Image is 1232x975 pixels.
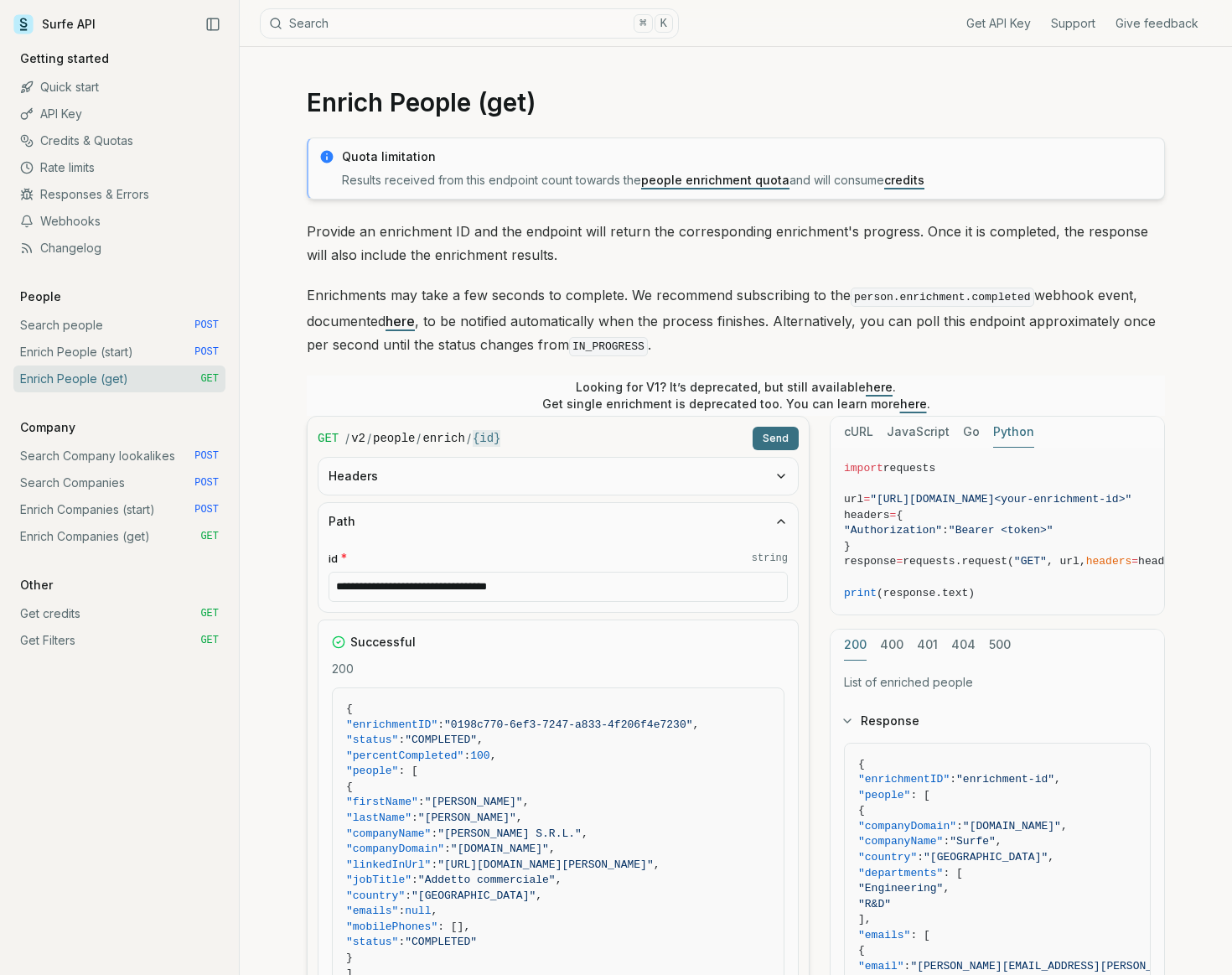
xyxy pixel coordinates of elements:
span: } [346,952,353,964]
button: Search⌘K [260,8,679,39]
span: POST [194,503,219,516]
span: "[PERSON_NAME]" [418,812,516,824]
code: {id} [473,430,501,447]
span: : [942,524,949,537]
span: { [858,804,865,817]
span: GET [200,530,219,543]
a: Search Companies POST [13,469,225,496]
span: requests.request( [903,555,1014,568]
span: : [431,858,437,871]
span: , url, [1047,555,1086,568]
span: "Surfe" [950,835,996,848]
p: Company [13,419,82,436]
span: , [582,827,588,840]
span: "[GEOGRAPHIC_DATA]" [412,889,536,902]
span: : [418,796,425,808]
span: , [556,874,562,886]
span: } [844,540,851,552]
span: "[URL][DOMAIN_NAME]<your-enrichment-id>" [870,493,1131,506]
span: "[DOMAIN_NAME]" [451,843,549,855]
a: here [900,397,927,411]
span: = [863,493,870,506]
span: "mobilePhones" [346,921,437,933]
a: Get credits GET [13,600,225,627]
span: , [536,889,542,902]
span: "status" [346,936,398,948]
p: Getting started [13,50,116,67]
a: people enrichment quota [641,173,789,187]
span: { [346,703,353,715]
span: : [943,835,950,848]
p: Looking for V1? It’s deprecated, but still available . Get single enrichment is deprecated too. Y... [542,379,930,412]
span: GET [318,430,339,447]
span: , [516,812,523,824]
a: Give feedback [1116,15,1198,32]
span: / [345,430,349,447]
button: 400 [880,630,903,661]
kbd: ⌘ [634,14,652,33]
span: "lastName" [346,812,412,824]
span: headers [844,509,890,521]
button: 404 [951,630,976,661]
span: "companyName" [346,827,431,840]
button: cURL [844,417,873,448]
span: import [844,462,883,475]
span: POST [194,449,219,463]
span: "[DOMAIN_NAME]" [963,820,1061,832]
span: POST [194,345,219,359]
span: "Authorization" [844,524,942,537]
p: Enrichments may take a few seconds to complete. We recommend subscribing to the webhook event, do... [307,283,1165,359]
a: Responses & Errors [13,181,225,208]
button: Send [753,427,799,450]
button: 500 [989,630,1011,661]
code: people [373,430,415,447]
a: Get API Key [966,15,1031,32]
span: "[GEOGRAPHIC_DATA]" [924,851,1048,863]
span: { [858,758,865,770]
span: , [996,835,1002,848]
a: Changelog [13,235,225,262]
a: Search Company lookalikes POST [13,443,225,469]
span: , [654,858,660,871]
a: API Key [13,101,225,127]
span: "R&D" [858,898,891,910]
span: { [896,509,903,521]
code: person.enrichment.completed [851,288,1034,307]
a: Webhooks [13,208,225,235]
div: Successful [332,634,784,651]
a: Support [1051,15,1095,32]
span: "companyName" [858,835,943,848]
span: : [ [910,929,929,941]
span: : [ [398,765,417,777]
span: GET [200,607,219,620]
span: POST [194,319,219,332]
a: Get Filters GET [13,627,225,654]
span: : [], [437,921,470,933]
code: IN_PROGRESS [569,337,648,356]
code: v2 [351,430,365,447]
p: Results received from this endpoint count towards the and will consume [342,172,1154,189]
p: Quota limitation [342,148,1154,165]
span: { [346,781,353,793]
button: Python [993,417,1034,448]
button: Go [963,417,980,448]
span: "COMPLETED" [405,936,477,948]
a: Rate limits [13,154,225,181]
span: = [890,509,897,521]
span: null [405,905,431,917]
span: "country" [346,889,405,902]
span: GET [200,634,219,647]
span: "emails" [858,929,910,941]
span: "firstName" [346,796,418,808]
span: "country" [858,851,917,863]
a: credits [884,173,924,187]
span: GET [200,372,219,386]
span: , [1054,773,1061,786]
span: : [431,827,437,840]
a: Search people POST [13,312,225,339]
p: People [13,288,68,305]
button: Collapse Sidebar [200,12,225,37]
span: "Engineering" [858,882,943,895]
a: Enrich People (start) POST [13,339,225,366]
span: : [904,960,911,972]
